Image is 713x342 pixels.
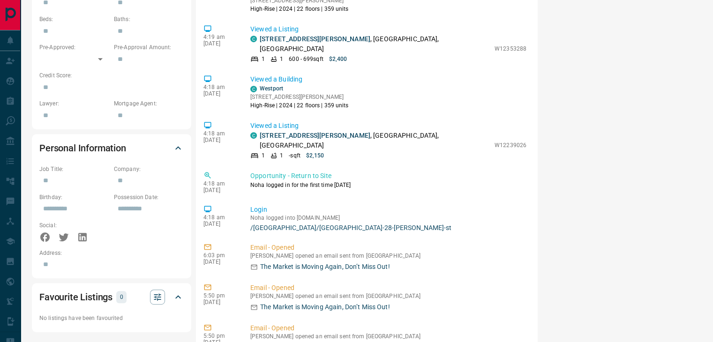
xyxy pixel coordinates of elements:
[203,299,236,305] p: [DATE]
[203,137,236,143] p: [DATE]
[39,193,109,201] p: Birthday:
[203,40,236,47] p: [DATE]
[250,5,349,13] p: High-Rise | 2024 | 22 floors | 359 units
[260,34,490,54] p: , [GEOGRAPHIC_DATA], [GEOGRAPHIC_DATA]
[203,259,236,265] p: [DATE]
[203,187,236,193] p: [DATE]
[250,36,257,42] div: condos.ca
[114,99,184,108] p: Mortgage Agent:
[250,93,349,101] p: [STREET_ADDRESS][PERSON_NAME]
[203,292,236,299] p: 5:50 pm
[39,43,109,52] p: Pre-Approved:
[250,243,526,253] p: Email - Opened
[39,286,184,308] div: Favourite Listings0
[289,151,300,160] p: - sqft
[280,55,283,63] p: 1
[329,55,347,63] p: $2,400
[119,292,124,302] p: 0
[203,84,236,90] p: 4:18 am
[250,132,257,139] div: condos.ca
[306,151,324,160] p: $2,150
[495,45,526,53] p: W12353288
[262,151,265,160] p: 1
[203,130,236,137] p: 4:18 am
[280,151,283,160] p: 1
[250,86,257,92] div: condos.ca
[260,85,283,92] a: Westport
[203,333,236,339] p: 5:50 pm
[39,15,109,23] p: Beds:
[289,55,323,63] p: 600 - 699 sqft
[260,35,370,43] a: [STREET_ADDRESS][PERSON_NAME]
[260,302,390,312] p: The Market is Moving Again, Don’t Miss Out!
[114,43,184,52] p: Pre-Approval Amount:
[250,283,526,293] p: Email - Opened
[39,290,113,305] h2: Favourite Listings
[250,74,526,84] p: Viewed a Building
[39,99,109,108] p: Lawyer:
[203,221,236,227] p: [DATE]
[250,24,526,34] p: Viewed a Listing
[203,90,236,97] p: [DATE]
[260,262,390,272] p: The Market is Moving Again, Don’t Miss Out!
[495,141,526,149] p: W12239026
[260,131,490,150] p: , [GEOGRAPHIC_DATA], [GEOGRAPHIC_DATA]
[262,55,265,63] p: 1
[250,253,526,259] p: [PERSON_NAME] opened an email sent from [GEOGRAPHIC_DATA]
[260,132,370,139] a: [STREET_ADDRESS][PERSON_NAME]
[250,323,526,333] p: Email - Opened
[250,101,349,110] p: High-Rise | 2024 | 22 floors | 359 units
[39,314,184,322] p: No listings have been favourited
[39,249,184,257] p: Address:
[250,215,526,221] p: Noha logged into [DOMAIN_NAME]
[39,221,109,230] p: Social:
[114,15,184,23] p: Baths:
[250,224,526,231] a: /[GEOGRAPHIC_DATA]/[GEOGRAPHIC_DATA]-28-[PERSON_NAME]-st
[203,252,236,259] p: 6:03 pm
[203,180,236,187] p: 4:18 am
[250,171,526,181] p: Opportunity - Return to Site
[39,165,109,173] p: Job Title:
[114,193,184,201] p: Possession Date:
[114,165,184,173] p: Company:
[39,71,184,80] p: Credit Score:
[203,34,236,40] p: 4:19 am
[250,121,526,131] p: Viewed a Listing
[39,137,184,159] div: Personal Information
[203,214,236,221] p: 4:18 am
[250,333,526,340] p: [PERSON_NAME] opened an email sent from [GEOGRAPHIC_DATA]
[250,293,526,299] p: [PERSON_NAME] opened an email sent from [GEOGRAPHIC_DATA]
[250,205,526,215] p: Login
[39,141,126,156] h2: Personal Information
[250,181,526,189] p: Noha logged in for the first time [DATE]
